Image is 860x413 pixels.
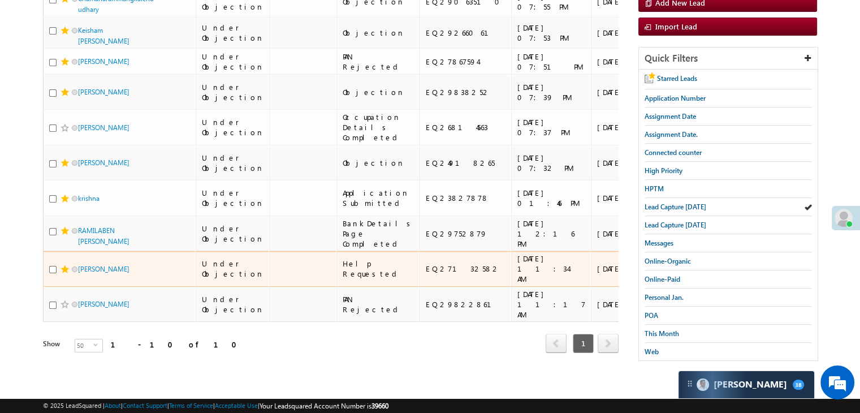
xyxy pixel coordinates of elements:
[645,203,706,211] span: Lead Capture [DATE]
[645,293,684,302] span: Personal Jan.
[597,87,650,97] div: [DATE]
[597,193,650,203] div: [DATE]
[154,325,205,340] em: Start Chat
[598,335,619,353] a: next
[343,188,414,208] div: Application Submitted
[185,6,213,33] div: Minimize live chat window
[517,153,586,173] div: [DATE] 07:32 PM
[546,335,567,353] a: prev
[202,294,264,315] div: Under Objection
[19,59,47,74] img: d_60004797649_company_0_60004797649
[202,82,264,102] div: Under Objection
[93,342,102,347] span: select
[202,223,264,244] div: Under Objection
[517,218,586,249] div: [DATE] 12:16 PM
[105,402,121,409] a: About
[15,105,206,315] textarea: Type your message and hit 'Enter'
[597,158,650,168] div: [DATE]
[78,300,129,308] a: [PERSON_NAME]
[645,257,691,265] span: Online-Organic
[169,402,213,409] a: Terms of Service
[425,57,506,67] div: EQ27867594
[793,380,804,390] span: 38
[202,259,264,279] div: Under Objection
[43,401,388,411] span: © 2025 LeadSquared | | | | |
[645,130,698,139] span: Assignment Date.
[78,194,100,203] a: krishna
[425,158,506,168] div: EQ24918265
[343,294,414,315] div: PAN Rejected
[517,117,586,137] div: [DATE] 07:37 PM
[75,339,93,352] span: 50
[517,289,586,320] div: [DATE] 11:17 AM
[645,184,664,193] span: HPTM
[425,299,506,309] div: EQ29822861
[343,51,414,72] div: PAN Rejected
[78,88,129,96] a: [PERSON_NAME]
[517,188,586,208] div: [DATE] 01:46 PM
[645,221,706,229] span: Lead Capture [DATE]
[645,166,682,175] span: High Priority
[645,94,706,102] span: Application Number
[645,275,680,283] span: Online-Paid
[517,51,586,72] div: [DATE] 07:51 PM
[425,122,506,132] div: EQ26814563
[517,23,586,43] div: [DATE] 07:53 PM
[202,153,264,173] div: Under Objection
[78,265,129,273] a: [PERSON_NAME]
[343,112,414,143] div: Occupation Details Completed
[78,226,129,246] a: RAMILABEN [PERSON_NAME]
[425,193,506,203] div: EQ23827878
[645,112,696,121] span: Assignment Date
[343,218,414,249] div: BankDetails Page Completed
[425,264,506,274] div: EQ27132582
[597,122,650,132] div: [DATE]
[645,148,702,157] span: Connected counter
[202,117,264,137] div: Under Objection
[597,229,650,239] div: [DATE]
[78,26,129,45] a: Keisham [PERSON_NAME]
[43,339,66,349] div: Show
[425,229,506,239] div: EQ29752879
[573,334,594,353] span: 1
[685,379,694,388] img: carter-drag
[597,264,650,274] div: [DATE]
[645,329,679,338] span: This Month
[111,338,244,351] div: 1 - 10 of 10
[260,402,388,410] span: Your Leadsquared Account Number is
[343,158,414,168] div: Objection
[202,51,264,72] div: Under Objection
[645,347,659,356] span: Web
[597,28,650,38] div: [DATE]
[655,21,697,31] span: Import Lead
[598,334,619,353] span: next
[639,48,818,70] div: Quick Filters
[678,371,815,399] div: carter-dragCarter[PERSON_NAME]38
[343,259,414,279] div: Help Requested
[517,82,586,102] div: [DATE] 07:39 PM
[597,57,650,67] div: [DATE]
[343,28,414,38] div: Objection
[425,87,506,97] div: EQ29838252
[425,28,506,38] div: EQ29266061
[371,402,388,410] span: 39660
[546,334,567,353] span: prev
[123,402,167,409] a: Contact Support
[645,239,673,247] span: Messages
[343,87,414,97] div: Objection
[215,402,258,409] a: Acceptable Use
[645,311,658,320] span: POA
[202,188,264,208] div: Under Objection
[59,59,190,74] div: Chat with us now
[657,74,697,83] span: Starred Leads
[78,57,129,66] a: [PERSON_NAME]
[78,123,129,132] a: [PERSON_NAME]
[202,23,264,43] div: Under Objection
[78,158,129,167] a: [PERSON_NAME]
[597,299,650,309] div: [DATE]
[517,253,586,284] div: [DATE] 11:34 AM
